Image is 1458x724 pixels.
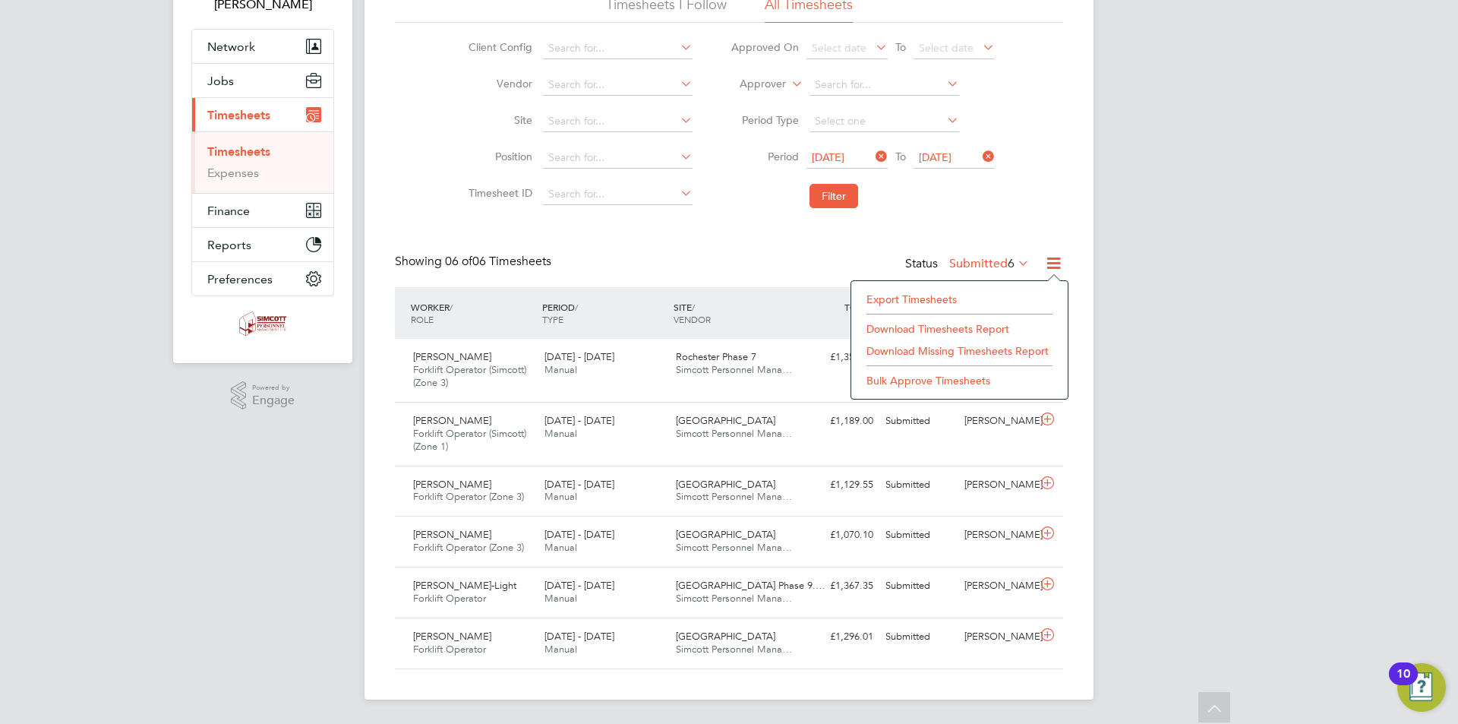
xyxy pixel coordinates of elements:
[450,301,453,313] span: /
[192,30,333,63] button: Network
[958,574,1037,599] div: [PERSON_NAME]
[800,523,879,548] div: £1,070.10
[879,574,958,599] div: Submitted
[413,528,491,541] span: [PERSON_NAME]
[718,77,786,92] label: Approver
[919,150,951,164] span: [DATE]
[809,184,858,208] button: Filter
[879,523,958,548] div: Submitted
[464,77,532,90] label: Vendor
[676,643,792,656] span: Simcott Personnel Mana…
[800,473,879,498] div: £1,129.55
[544,478,614,491] span: [DATE] - [DATE]
[731,113,799,127] label: Period Type
[413,427,526,453] span: Forklift Operator (Simcott) (Zone 1)
[544,427,577,440] span: Manual
[800,574,879,599] div: £1,367.35
[543,38,693,59] input: Search for...
[207,108,270,122] span: Timesheets
[192,131,333,193] div: Timesheets
[692,301,695,313] span: /
[544,630,614,643] span: [DATE] - [DATE]
[413,630,491,643] span: [PERSON_NAME]
[676,592,792,605] span: Simcott Personnel Mana…
[1008,256,1015,271] span: 6
[544,528,614,541] span: [DATE] - [DATE]
[411,313,434,325] span: ROLE
[859,340,1060,362] li: Download Missing Timesheets Report
[413,579,516,592] span: [PERSON_NAME]-Light
[676,427,792,440] span: Simcott Personnel Mana…
[676,579,825,592] span: [GEOGRAPHIC_DATA] Phase 9.…
[544,541,577,554] span: Manual
[207,204,250,218] span: Finance
[543,74,693,96] input: Search for...
[192,194,333,227] button: Finance
[905,254,1033,275] div: Status
[676,541,792,554] span: Simcott Personnel Mana…
[191,311,334,336] a: Go to home page
[543,111,693,132] input: Search for...
[413,541,524,554] span: Forklift Operator (Zone 3)
[891,147,910,166] span: To
[413,478,491,491] span: [PERSON_NAME]
[879,624,958,650] div: Submitted
[413,350,491,363] span: [PERSON_NAME]
[676,363,792,376] span: Simcott Personnel Mana…
[800,624,879,650] div: £1,296.01
[879,409,958,434] div: Submitted
[252,381,295,394] span: Powered by
[207,238,251,252] span: Reports
[676,630,775,643] span: [GEOGRAPHIC_DATA]
[207,40,255,54] span: Network
[207,272,273,286] span: Preferences
[543,147,693,169] input: Search for...
[544,363,577,376] span: Manual
[192,64,333,97] button: Jobs
[464,186,532,200] label: Timesheet ID
[207,74,234,88] span: Jobs
[879,473,958,498] div: Submitted
[670,293,801,333] div: SITE
[676,478,775,491] span: [GEOGRAPHIC_DATA]
[464,150,532,163] label: Position
[445,254,551,269] span: 06 Timesheets
[231,381,295,410] a: Powered byEngage
[544,643,577,656] span: Manual
[958,409,1037,434] div: [PERSON_NAME]
[239,311,287,336] img: simcott-logo-retina.png
[207,166,259,180] a: Expenses
[543,184,693,205] input: Search for...
[809,74,959,96] input: Search for...
[676,490,792,503] span: Simcott Personnel Mana…
[800,345,879,370] div: £1,350.24
[674,313,711,325] span: VENDOR
[407,293,538,333] div: WORKER
[1396,674,1410,694] div: 10
[958,523,1037,548] div: [PERSON_NAME]
[395,254,554,270] div: Showing
[958,624,1037,650] div: [PERSON_NAME]
[413,592,486,605] span: Forklift Operator
[812,41,866,55] span: Select date
[844,301,872,313] span: TOTAL
[464,40,532,54] label: Client Config
[676,350,756,363] span: Rochester Phase 7
[544,414,614,427] span: [DATE] - [DATE]
[919,41,974,55] span: Select date
[891,37,910,57] span: To
[809,111,959,132] input: Select one
[445,254,472,269] span: 06 of
[413,643,486,656] span: Forklift Operator
[413,490,524,503] span: Forklift Operator (Zone 3)
[676,528,775,541] span: [GEOGRAPHIC_DATA]
[192,262,333,296] button: Preferences
[538,293,670,333] div: PERIOD
[413,414,491,427] span: [PERSON_NAME]
[800,409,879,434] div: £1,189.00
[958,473,1037,498] div: [PERSON_NAME]
[731,150,799,163] label: Period
[192,228,333,261] button: Reports
[207,144,270,159] a: Timesheets
[192,98,333,131] button: Timesheets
